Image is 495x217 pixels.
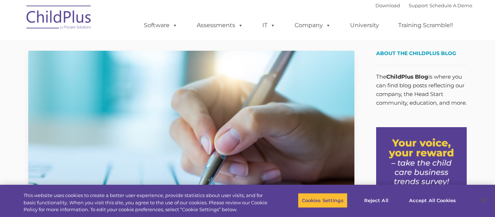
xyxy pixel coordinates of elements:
a: Schedule A Demo [429,3,472,8]
a: Download [375,3,400,8]
button: Close [475,192,491,208]
font: | [375,3,472,8]
strong: ChildPlus Blog [386,73,428,80]
a: Support [409,3,428,8]
a: Training Scramble!! [391,18,460,33]
a: University [343,18,386,33]
img: ChildPlus by Procare Solutions [23,0,95,37]
a: Software [137,18,185,33]
a: IT [255,18,283,33]
a: Company [287,18,338,33]
button: Cookies Settings [298,193,348,208]
span: About the ChildPlus Blog [376,50,456,57]
button: Reject All [354,193,399,208]
p: The is where you can find blog posts reflecting our company, the Head Start community, education,... [376,72,467,107]
a: Assessments [190,18,250,33]
button: Accept All Cookies [405,193,460,208]
div: This website uses cookies to create a better user experience, provide statistics about user visit... [24,192,272,213]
